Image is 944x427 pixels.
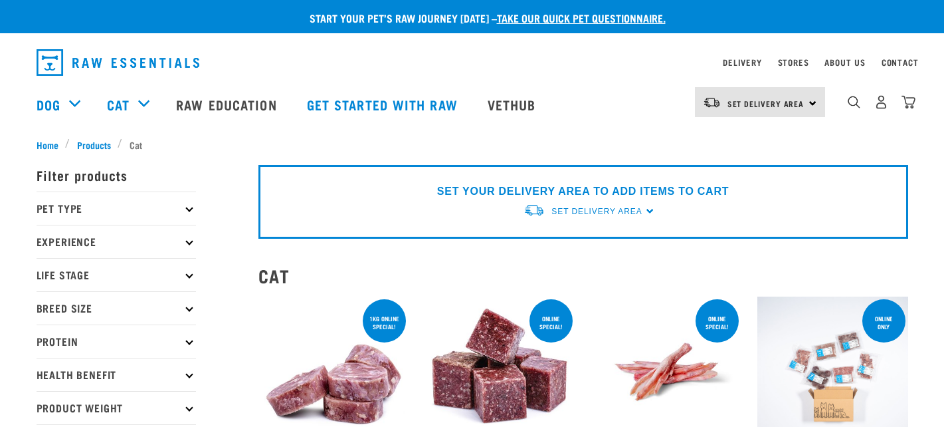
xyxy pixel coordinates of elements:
[294,78,474,131] a: Get started with Raw
[77,138,111,152] span: Products
[37,158,196,192] p: Filter products
[882,60,919,65] a: Contact
[107,94,130,114] a: Cat
[26,44,919,81] nav: dropdown navigation
[363,309,406,337] div: 1kg online special!
[901,95,915,109] img: home-icon@2x.png
[848,96,860,108] img: home-icon-1@2x.png
[723,60,761,65] a: Delivery
[37,391,196,424] p: Product Weight
[474,78,553,131] a: Vethub
[497,15,666,21] a: take our quick pet questionnaire.
[437,184,729,200] p: SET YOUR DELIVERY AREA TO ADD ITEMS TO CART
[529,309,573,337] div: ONLINE SPECIAL!
[37,325,196,358] p: Protein
[703,96,721,108] img: van-moving.png
[824,60,865,65] a: About Us
[37,358,196,391] p: Health Benefit
[258,265,908,286] h2: Cat
[696,309,739,337] div: ONLINE SPECIAL!
[37,192,196,225] p: Pet Type
[163,78,293,131] a: Raw Education
[37,138,66,152] a: Home
[37,225,196,258] p: Experience
[37,138,58,152] span: Home
[551,207,642,216] span: Set Delivery Area
[862,309,905,337] div: ONLINE ONLY
[37,49,199,76] img: Raw Essentials Logo
[37,291,196,325] p: Breed Size
[37,94,60,114] a: Dog
[37,138,908,152] nav: breadcrumbs
[37,258,196,291] p: Life Stage
[874,95,888,109] img: user.png
[523,204,545,217] img: van-moving.png
[778,60,809,65] a: Stores
[70,138,118,152] a: Products
[727,101,804,106] span: Set Delivery Area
